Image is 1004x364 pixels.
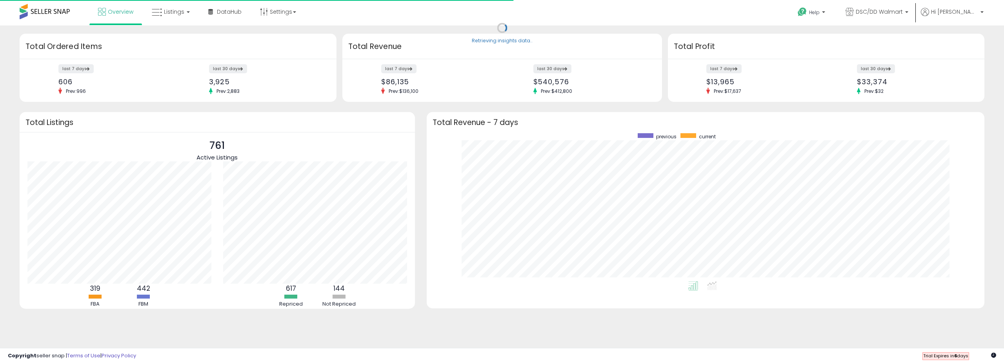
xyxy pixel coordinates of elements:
span: current [699,133,716,140]
a: Hi [PERSON_NAME] [921,8,984,25]
a: Help [791,1,833,25]
div: Retrieving insights data.. [472,38,533,45]
div: 3,925 [209,78,323,86]
label: last 30 days [209,64,247,73]
div: FBM [120,301,167,308]
div: 606 [58,78,172,86]
span: Prev: $136,100 [385,88,422,94]
div: Repriced [267,301,315,308]
h3: Total Revenue - 7 days [433,120,979,125]
span: Prev: $32 [860,88,888,94]
label: last 7 days [381,64,417,73]
span: Help [809,9,820,16]
h3: Total Ordered Items [25,41,331,52]
div: $540,576 [533,78,648,86]
span: Prev: 2,883 [213,88,244,94]
h3: Total Profit [674,41,979,52]
span: DataHub [217,8,242,16]
label: last 30 days [533,64,571,73]
i: Get Help [797,7,807,17]
span: Listings [164,8,184,16]
div: $86,135 [381,78,496,86]
label: last 7 days [58,64,94,73]
b: 144 [333,284,345,293]
div: $33,374 [857,78,971,86]
b: 442 [137,284,150,293]
span: Active Listings [196,153,238,161]
label: last 30 days [857,64,895,73]
div: Not Repriced [316,301,363,308]
div: FBA [72,301,119,308]
div: $13,965 [706,78,820,86]
span: Prev: $17,637 [710,88,745,94]
span: Prev: $412,800 [537,88,576,94]
label: last 7 days [706,64,742,73]
b: 319 [90,284,100,293]
b: 617 [286,284,296,293]
span: Prev: 996 [62,88,90,94]
h3: Total Revenue [348,41,656,52]
span: Hi [PERSON_NAME] [931,8,978,16]
span: DSC/DD Walmart [856,8,903,16]
p: 761 [196,138,238,153]
h3: Total Listings [25,120,409,125]
span: Overview [108,8,133,16]
span: previous [656,133,677,140]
